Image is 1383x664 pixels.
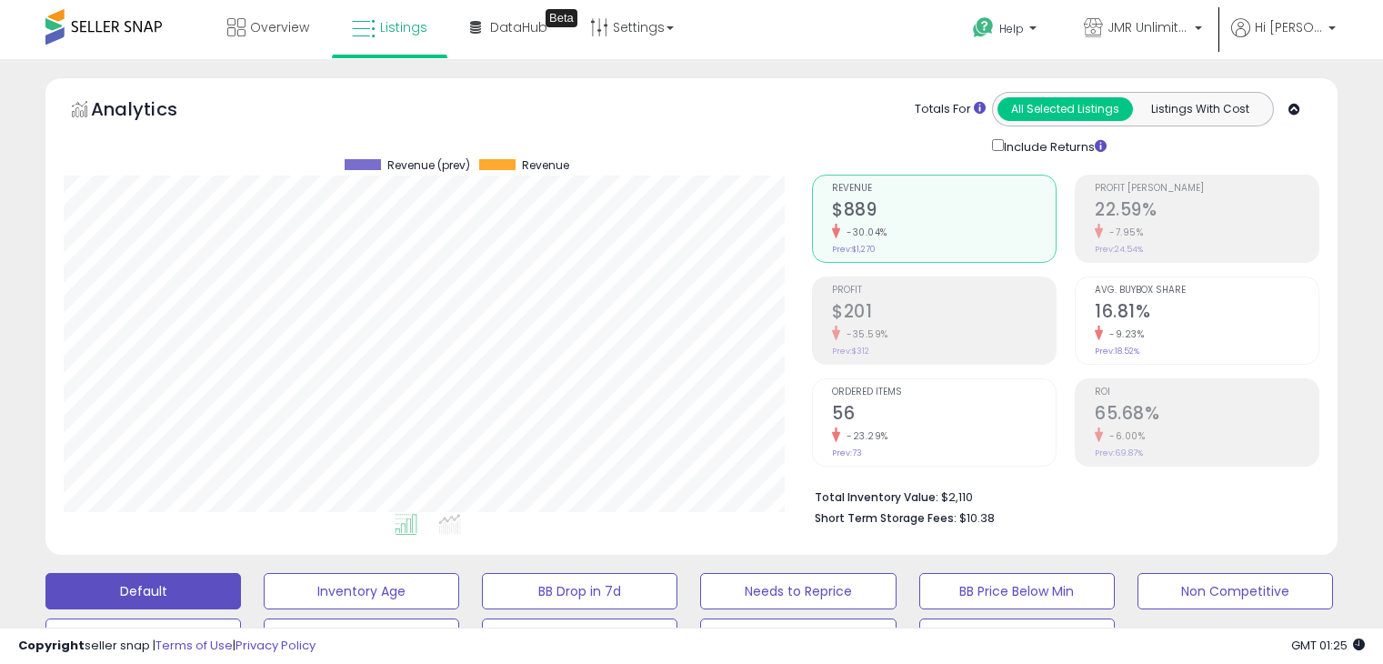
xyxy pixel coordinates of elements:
small: -9.23% [1103,327,1144,341]
h2: $889 [832,199,1056,224]
strong: Copyright [18,637,85,654]
span: DataHub [490,18,547,36]
button: BB Price Below Min [919,573,1115,609]
a: Terms of Use [155,637,233,654]
h2: 22.59% [1095,199,1318,224]
small: Prev: 69.87% [1095,448,1143,458]
div: seller snap | | [18,638,316,655]
i: Get Help [972,16,995,39]
li: $2,110 [815,485,1306,507]
span: Overview [250,18,309,36]
button: Default [45,573,241,609]
small: Prev: $312 [832,346,869,357]
span: Avg. Buybox Share [1095,286,1318,296]
h2: $201 [832,301,1056,326]
a: Hi [PERSON_NAME] [1231,18,1336,59]
span: ROI [1095,387,1318,397]
span: Profit [PERSON_NAME] [1095,184,1318,194]
button: Needs to Reprice [700,573,896,609]
small: Prev: 73 [832,448,862,458]
small: -30.04% [840,226,887,239]
h2: 56 [832,403,1056,428]
button: All Selected Listings [997,97,1133,121]
span: 2025-10-8 01:25 GMT [1291,637,1365,654]
b: Short Term Storage Fees: [815,510,957,526]
div: Tooltip anchor [546,9,577,27]
span: Revenue [522,159,569,172]
span: Hi [PERSON_NAME] [1255,18,1323,36]
button: Inventory Age [264,573,459,609]
small: Prev: $1,270 [832,244,876,255]
button: BB Drop in 7d [482,573,677,609]
h5: Analytics [91,96,213,126]
div: Totals For [915,101,986,118]
span: Ordered Items [832,387,1056,397]
h2: 65.68% [1095,403,1318,428]
small: -6.00% [1103,429,1145,443]
span: Help [999,21,1024,36]
span: Revenue [832,184,1056,194]
button: Non Competitive [1137,573,1333,609]
small: -23.29% [840,429,888,443]
a: Privacy Policy [236,637,316,654]
small: -35.59% [840,327,888,341]
h2: 16.81% [1095,301,1318,326]
span: Profit [832,286,1056,296]
b: Total Inventory Value: [815,489,938,505]
small: Prev: 18.52% [1095,346,1139,357]
small: -7.95% [1103,226,1143,239]
div: Include Returns [978,136,1128,156]
span: Revenue (prev) [387,159,470,172]
span: JMR Unlimited [1107,18,1189,36]
small: Prev: 24.54% [1095,244,1143,255]
button: Listings With Cost [1132,97,1268,121]
a: Help [958,3,1055,59]
span: Listings [380,18,427,36]
span: $10.38 [959,509,995,527]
